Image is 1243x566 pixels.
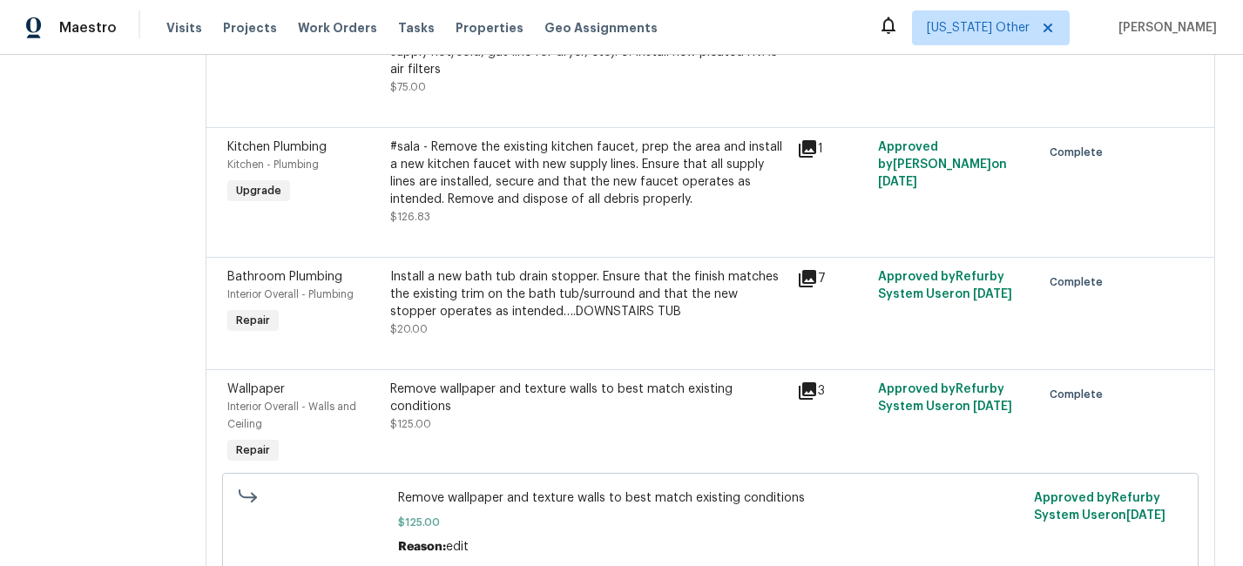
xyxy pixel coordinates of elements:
span: Repair [229,312,277,329]
span: Kitchen Plumbing [227,141,327,153]
span: Approved by [PERSON_NAME] on [878,141,1007,188]
span: Tasks [398,22,435,34]
span: Properties [456,19,524,37]
span: Interior Overall - Walls and Ceiling [227,401,356,429]
span: edit [446,541,469,553]
span: $75.00 [390,82,426,92]
span: Wallpaper [227,383,285,395]
span: Visits [166,19,202,37]
span: [DATE] [973,401,1012,413]
span: Work Orders [298,19,377,37]
span: Repair [229,441,277,459]
span: Approved by Refurby System User on [1034,492,1165,522]
span: Approved by Refurby System User on [878,383,1012,413]
span: Geo Assignments [544,19,658,37]
span: $125.00 [398,514,1023,531]
span: Approved by Refurby System User on [878,271,1012,300]
span: [PERSON_NAME] [1111,19,1217,37]
span: Interior Overall - Plumbing [227,289,354,300]
span: Projects [223,19,277,37]
span: $125.00 [390,419,431,429]
span: $20.00 [390,324,428,334]
div: Install a new bath tub drain stopper. Ensure that the finish matches the existing trim on the bat... [390,268,787,320]
span: [US_STATE] Other [927,19,1030,37]
div: Remove wallpaper and texture walls to best match existing conditions [390,381,787,415]
span: Remove wallpaper and texture walls to best match existing conditions [398,489,1023,507]
div: 1 [797,138,868,159]
span: [DATE] [1126,509,1165,522]
span: [DATE] [973,288,1012,300]
span: Reason: [398,541,446,553]
span: Complete [1050,386,1110,403]
div: #sala - Remove the existing kitchen faucet, prep the area and install a new kitchen faucet with n... [390,138,787,208]
div: 7 [797,268,868,289]
span: Upgrade [229,182,288,199]
span: Complete [1050,273,1110,291]
span: $126.83 [390,212,430,222]
span: Bathroom Plumbing [227,271,342,283]
span: Kitchen - Plumbing [227,159,319,170]
span: Complete [1050,144,1110,161]
span: Maestro [59,19,117,37]
div: 3 [797,381,868,401]
span: [DATE] [878,176,917,188]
